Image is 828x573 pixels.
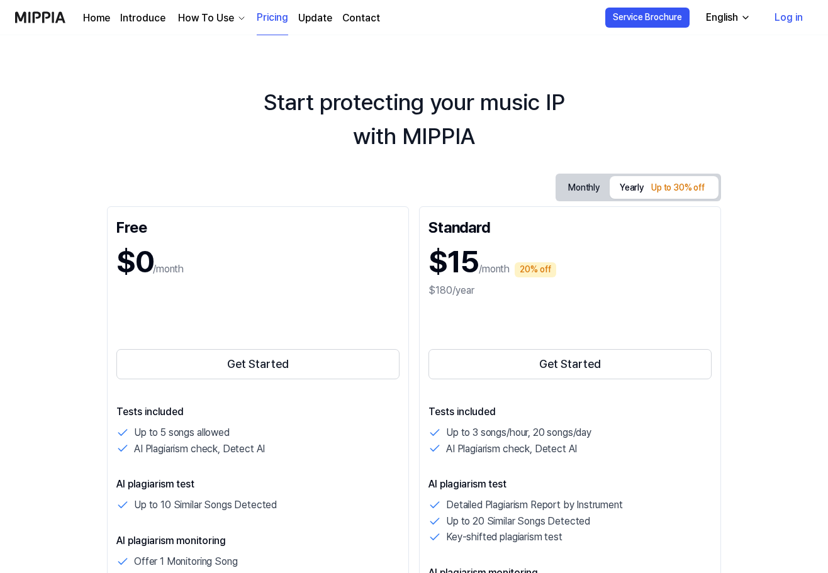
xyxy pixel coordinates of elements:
a: Get Started [428,347,712,382]
button: Monthly [558,178,610,197]
p: Detailed Plagiarism Report by Instrument [446,497,623,513]
p: /month [479,262,510,277]
p: Up to 10 Similar Songs Detected [134,497,277,513]
div: $180/year [428,283,712,298]
p: Key-shifted plagiarism test [446,529,562,545]
div: English [703,10,741,25]
a: Contact [342,11,380,26]
p: AI plagiarism monitoring [116,533,400,548]
button: English [696,5,758,30]
div: How To Use [176,11,237,26]
div: Free [116,216,400,236]
p: /month [153,262,184,277]
button: Get Started [428,349,712,379]
button: Service Brochure [605,8,690,28]
p: Tests included [428,404,712,420]
p: Up to 20 Similar Songs Detected [446,513,590,530]
p: AI Plagiarism check, Detect AI [134,441,265,457]
button: Get Started [116,349,400,379]
button: How To Use [176,11,247,26]
h1: $0 [116,241,153,283]
a: Update [298,11,332,26]
a: Get Started [116,347,400,382]
p: AI Plagiarism check, Detect AI [446,441,577,457]
div: Standard [428,216,712,236]
p: Offer 1 Monitoring Song [134,554,237,570]
button: Yearly [610,176,719,199]
a: Introduce [120,11,165,26]
div: 20% off [515,262,556,277]
p: Up to 3 songs/hour, 20 songs/day [446,425,591,441]
div: Up to 30% off [647,181,708,196]
p: AI plagiarism test [116,477,400,492]
a: Home [83,11,110,26]
p: AI plagiarism test [428,477,712,492]
p: Up to 5 songs allowed [134,425,230,441]
h1: $15 [428,241,479,283]
a: Pricing [257,1,288,35]
p: Tests included [116,404,400,420]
